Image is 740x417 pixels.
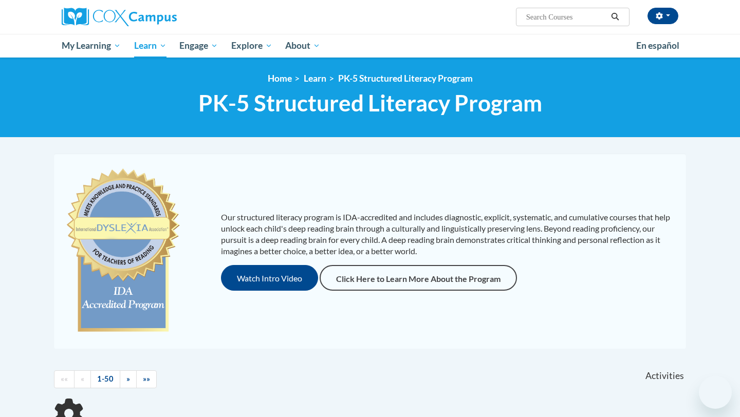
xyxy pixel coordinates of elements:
[525,11,607,23] input: Search Courses
[221,212,676,257] p: Our structured literacy program is IDA-accredited and includes diagnostic, explicit, systematic, ...
[127,34,173,58] a: Learn
[304,73,326,84] a: Learn
[699,376,732,409] iframe: Button to launch messaging window
[64,164,182,338] img: c477cda6-e343-453b-bfce-d6f9e9818e1c.png
[62,8,177,26] img: Cox Campus
[173,34,225,58] a: Engage
[46,34,694,58] div: Main menu
[62,40,121,52] span: My Learning
[81,374,84,383] span: «
[320,265,517,291] a: Click Here to Learn More About the Program
[285,40,320,52] span: About
[198,89,542,117] span: PK-5 Structured Literacy Program
[338,73,473,84] a: PK-5 Structured Literacy Program
[54,370,75,388] a: Begining
[231,40,272,52] span: Explore
[61,374,68,383] span: ««
[126,374,130,383] span: »
[645,370,684,382] span: Activities
[647,8,678,24] button: Account Settings
[279,34,327,58] a: About
[607,11,623,23] button: Search
[55,34,127,58] a: My Learning
[90,370,120,388] a: 1-50
[62,8,257,26] a: Cox Campus
[179,40,218,52] span: Engage
[74,370,91,388] a: Previous
[134,40,166,52] span: Learn
[636,40,679,51] span: En español
[221,265,318,291] button: Watch Intro Video
[630,35,686,56] a: En español
[136,370,157,388] a: End
[120,370,137,388] a: Next
[268,73,292,84] a: Home
[143,374,150,383] span: »»
[225,34,279,58] a: Explore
